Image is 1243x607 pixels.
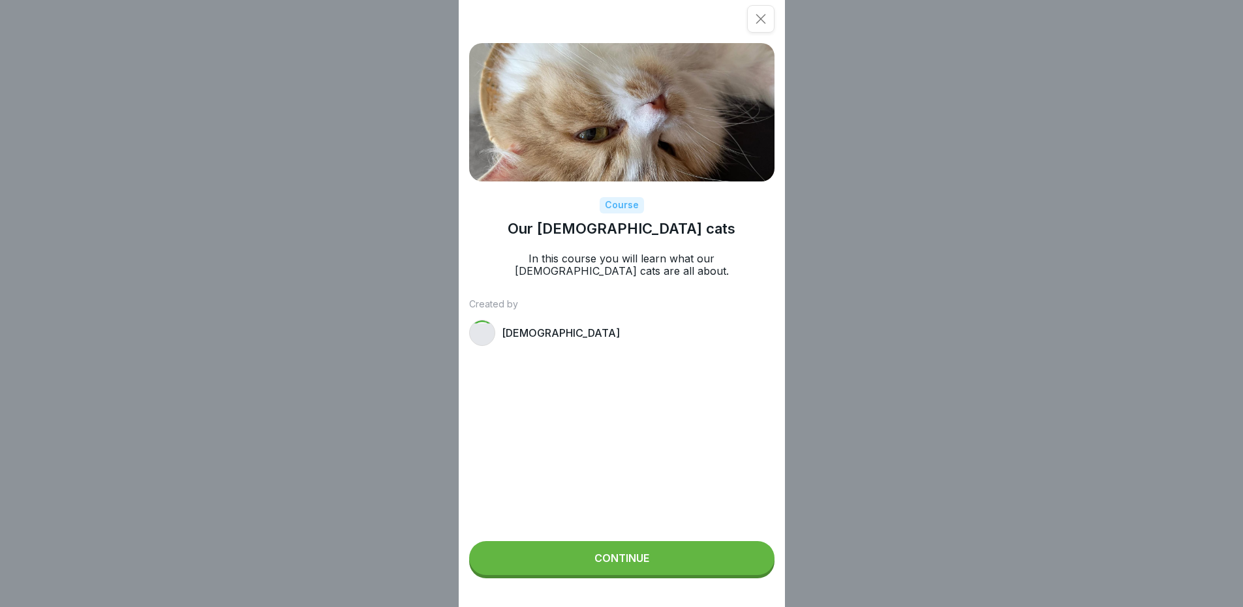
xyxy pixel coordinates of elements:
a: Continue [469,541,775,578]
font: Course [605,199,639,210]
font: [DEMOGRAPHIC_DATA] [502,326,620,339]
font: Created by [469,298,518,309]
button: Continue [469,541,775,575]
font: Our [DEMOGRAPHIC_DATA] cats [508,220,735,237]
font: Continue [594,552,649,565]
font: In this course you will learn what our [DEMOGRAPHIC_DATA] cats are all about. [515,252,729,277]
